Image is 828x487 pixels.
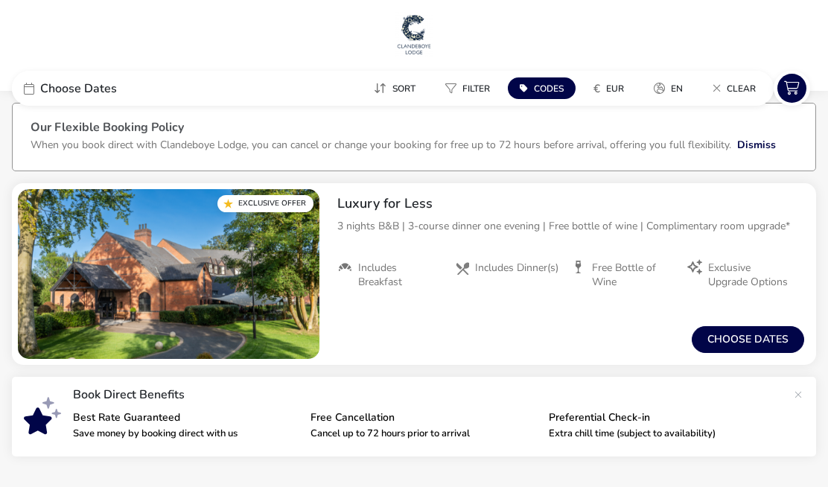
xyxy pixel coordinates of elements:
[337,218,804,234] p: 3 nights B&B | 3-course dinner one evening | Free bottle of wine | Complimentary room upgrade*
[462,83,490,95] span: Filter
[18,189,319,359] swiper-slide: 1 / 1
[395,12,433,57] img: Main Website
[40,83,117,95] span: Choose Dates
[12,71,235,106] div: Choose Dates
[549,429,774,439] p: Extra chill time (subject to availability)
[582,77,636,99] button: €EUR
[31,121,797,137] h3: Our Flexible Booking Policy
[310,429,536,439] p: Cancel up to 72 hours prior to arrival
[325,183,816,301] div: Luxury for Less3 nights B&B | 3-course dinner one evening | Free bottle of wine | Complimentary r...
[692,326,804,353] button: Choose dates
[310,413,536,423] p: Free Cancellation
[433,77,508,99] naf-pibe-menu-bar-item: Filter
[337,195,804,212] h2: Luxury for Less
[549,413,774,423] p: Preferential Check-in
[31,138,731,152] p: When you book direct with Clandeboye Lodge, you can cancel or change your booking for free up to ...
[217,195,313,212] div: Exclusive Offer
[737,137,776,153] button: Dismiss
[671,83,683,95] span: en
[508,77,576,99] button: Codes
[701,77,768,99] button: Clear
[592,261,676,288] span: Free Bottle of Wine
[73,429,299,439] p: Save money by booking direct with us
[727,83,756,95] span: Clear
[593,81,600,96] i: €
[392,83,415,95] span: Sort
[358,261,442,288] span: Includes Breakfast
[362,77,433,99] naf-pibe-menu-bar-item: Sort
[606,83,624,95] span: EUR
[701,77,774,99] naf-pibe-menu-bar-item: Clear
[73,389,786,401] p: Book Direct Benefits
[708,261,792,288] span: Exclusive Upgrade Options
[642,77,695,99] button: en
[362,77,427,99] button: Sort
[73,413,299,423] p: Best Rate Guaranteed
[534,83,564,95] span: Codes
[433,77,502,99] button: Filter
[642,77,701,99] naf-pibe-menu-bar-item: en
[508,77,582,99] naf-pibe-menu-bar-item: Codes
[475,261,558,275] span: Includes Dinner(s)
[582,77,642,99] naf-pibe-menu-bar-item: €EUR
